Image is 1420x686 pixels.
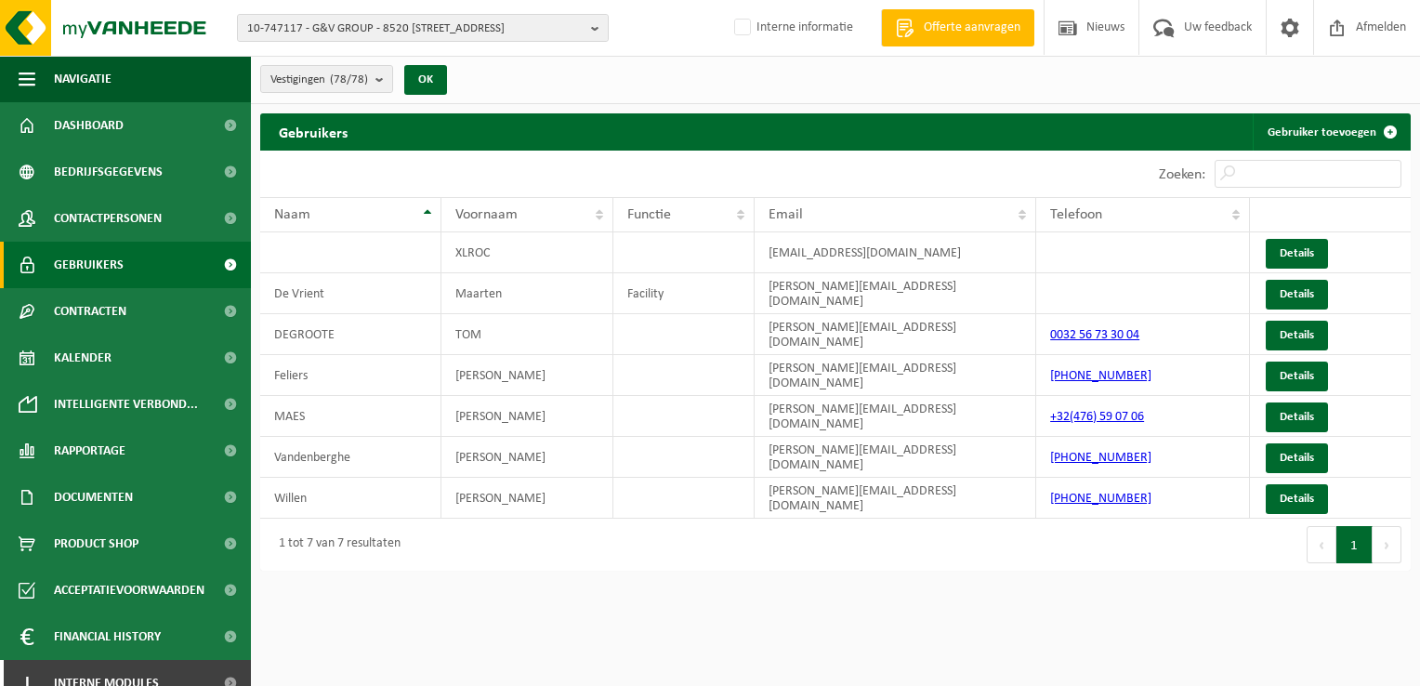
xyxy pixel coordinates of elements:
[441,437,614,478] td: [PERSON_NAME]
[54,242,124,288] span: Gebruikers
[730,14,853,42] label: Interne informatie
[755,273,1036,314] td: [PERSON_NAME][EMAIL_ADDRESS][DOMAIN_NAME]
[919,19,1025,37] span: Offerte aanvragen
[755,437,1036,478] td: [PERSON_NAME][EMAIL_ADDRESS][DOMAIN_NAME]
[260,396,441,437] td: MAES
[1266,402,1328,432] a: Details
[260,65,393,93] button: Vestigingen(78/78)
[54,288,126,335] span: Contracten
[613,273,755,314] td: Facility
[54,56,112,102] span: Navigatie
[260,478,441,519] td: Willen
[755,396,1036,437] td: [PERSON_NAME][EMAIL_ADDRESS][DOMAIN_NAME]
[54,613,161,660] span: Financial History
[755,478,1036,519] td: [PERSON_NAME][EMAIL_ADDRESS][DOMAIN_NAME]
[755,355,1036,396] td: [PERSON_NAME][EMAIL_ADDRESS][DOMAIN_NAME]
[247,15,584,43] span: 10-747117 - G&V GROUP - 8520 [STREET_ADDRESS]
[54,521,138,567] span: Product Shop
[1266,280,1328,310] a: Details
[441,396,614,437] td: [PERSON_NAME]
[441,314,614,355] td: TOM
[54,381,198,428] span: Intelligente verbond...
[54,195,162,242] span: Contactpersonen
[54,474,133,521] span: Documenten
[1050,369,1151,383] a: [PHONE_NUMBER]
[260,437,441,478] td: Vandenberghe
[54,428,125,474] span: Rapportage
[330,73,368,86] count: (78/78)
[627,207,671,222] span: Functie
[1266,443,1328,473] a: Details
[54,102,124,149] span: Dashboard
[270,66,368,94] span: Vestigingen
[260,113,366,150] h2: Gebruikers
[54,335,112,381] span: Kalender
[769,207,803,222] span: Email
[1373,526,1401,563] button: Next
[260,355,441,396] td: Feliers
[441,355,614,396] td: [PERSON_NAME]
[1266,362,1328,391] a: Details
[260,314,441,355] td: DEGROOTE
[1336,526,1373,563] button: 1
[270,528,401,561] div: 1 tot 7 van 7 resultaten
[441,232,614,273] td: XLROC
[260,273,441,314] td: De Vrient
[1159,167,1205,182] label: Zoeken:
[1266,239,1328,269] a: Details
[1266,484,1328,514] a: Details
[1050,410,1144,424] a: +32(476) 59 07 06
[441,273,614,314] td: Maarten
[54,149,163,195] span: Bedrijfsgegevens
[404,65,447,95] button: OK
[881,9,1034,46] a: Offerte aanvragen
[755,232,1036,273] td: [EMAIL_ADDRESS][DOMAIN_NAME]
[1050,492,1151,506] a: [PHONE_NUMBER]
[755,314,1036,355] td: [PERSON_NAME][EMAIL_ADDRESS][DOMAIN_NAME]
[274,207,310,222] span: Naam
[1266,321,1328,350] a: Details
[1307,526,1336,563] button: Previous
[441,478,614,519] td: [PERSON_NAME]
[1050,451,1151,465] a: [PHONE_NUMBER]
[1050,207,1102,222] span: Telefoon
[237,14,609,42] button: 10-747117 - G&V GROUP - 8520 [STREET_ADDRESS]
[54,567,204,613] span: Acceptatievoorwaarden
[1253,113,1409,151] a: Gebruiker toevoegen
[1050,328,1139,342] a: 0032 56 73 30 04
[455,207,518,222] span: Voornaam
